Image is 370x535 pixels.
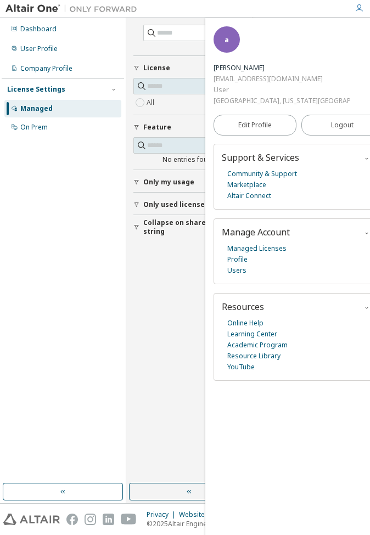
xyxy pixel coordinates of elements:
[85,514,96,525] img: instagram.svg
[227,254,248,265] a: Profile
[227,340,288,351] a: Academic Program
[214,95,350,106] div: [GEOGRAPHIC_DATA], [US_STATE][GEOGRAPHIC_DATA]
[143,64,170,72] span: License
[214,63,350,74] div: alex krawchuk
[143,178,194,187] span: Only my usage
[3,514,60,525] img: altair_logo.svg
[133,155,245,164] div: No entries found
[20,104,53,113] div: Managed
[133,56,245,80] button: License
[121,514,137,525] img: youtube.svg
[20,123,48,132] div: On Prem
[133,215,245,239] button: Collapse on share string
[20,25,57,33] div: Dashboard
[222,301,264,313] span: Resources
[227,168,297,179] a: Community & Support
[143,218,228,236] span: Collapse on share string
[133,115,245,139] button: Feature
[214,115,296,136] a: Edit Profile
[227,190,271,201] a: Altair Connect
[214,85,350,95] div: User
[214,74,350,85] div: [EMAIL_ADDRESS][DOMAIN_NAME]
[133,47,245,55] a: Clear all
[143,200,209,209] span: Only used licenses
[7,85,65,94] div: License Settings
[103,514,114,525] img: linkedin.svg
[133,170,245,194] button: Only my usage
[227,329,277,340] a: Learning Center
[147,96,156,109] label: All
[222,226,290,238] span: Manage Account
[5,3,143,14] img: Altair One
[20,44,58,53] div: User Profile
[227,265,246,276] a: Users
[225,35,229,44] span: a
[238,121,272,129] span: Edit Profile
[179,510,260,519] div: Website Terms of Use
[143,123,171,132] span: Feature
[331,120,354,131] span: Logout
[147,519,316,528] p: © 2025 Altair Engineering, Inc. All Rights Reserved.
[227,351,281,362] a: Resource Library
[222,151,299,164] span: Support & Services
[66,514,78,525] img: facebook.svg
[227,179,266,190] a: Marketplace
[227,243,287,254] a: Managed Licenses
[227,318,264,329] a: Online Help
[147,510,179,519] div: Privacy
[20,64,72,73] div: Company Profile
[133,193,245,217] button: Only used licenses
[227,362,255,373] a: YouTube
